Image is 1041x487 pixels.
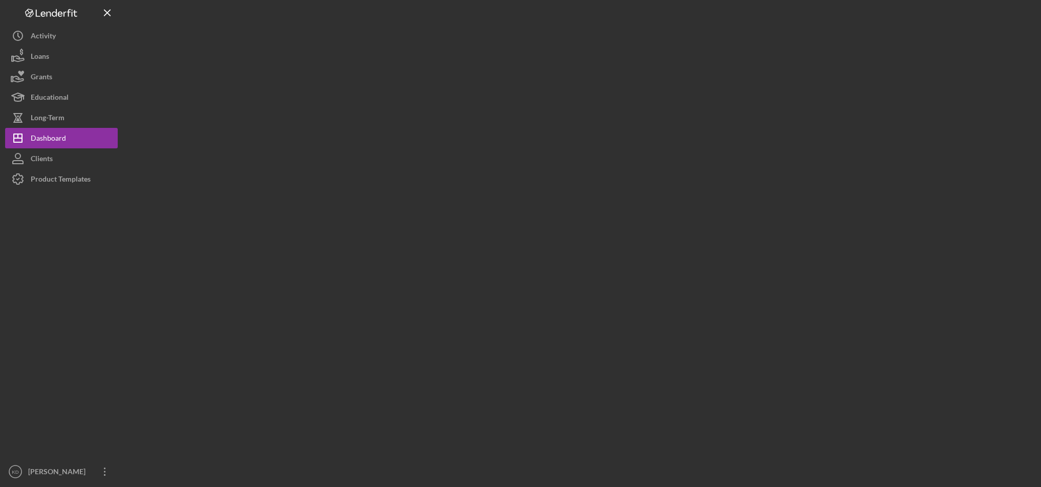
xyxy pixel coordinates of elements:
div: Grants [31,67,52,90]
div: [PERSON_NAME] [26,461,92,484]
button: Activity [5,26,118,46]
button: Product Templates [5,169,118,189]
button: KD[PERSON_NAME] [5,461,118,482]
div: Activity [31,26,56,49]
div: Loans [31,46,49,69]
button: Dashboard [5,128,118,148]
div: Long-Term [31,107,64,130]
button: Long-Term [5,107,118,128]
text: KD [12,469,18,475]
button: Loans [5,46,118,67]
button: Grants [5,67,118,87]
div: Clients [31,148,53,171]
div: Educational [31,87,69,110]
button: Clients [5,148,118,169]
div: Dashboard [31,128,66,151]
div: Product Templates [31,169,91,192]
button: Educational [5,87,118,107]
